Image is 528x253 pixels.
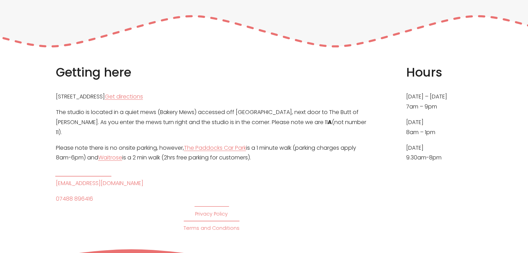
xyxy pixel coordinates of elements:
a: The Paddocks Car Park [184,143,246,153]
a: Waitrose [98,153,122,163]
h3: Hours [406,64,472,81]
p: [DATE] – [DATE] 7am – 9pm [406,92,472,112]
p: [DATE] 9.30am-8pm [406,143,472,163]
a: Privacy Policy [195,210,228,219]
h3: Getting here [56,64,367,81]
a: Get directions [105,92,143,102]
strong: A [328,118,332,126]
p: The studio is located in a quiet mews (Bakery Mews) accessed off [GEOGRAPHIC_DATA], next door to ... [56,107,367,137]
a: [EMAIL_ADDRESS][DOMAIN_NAME] [56,178,143,189]
a: 07488 896416 [56,194,93,204]
a: Terms and Conditions [184,224,240,233]
p: Please note there is no onsite parking, however, is a 1 minute walk (parking charges apply 8am-6p... [56,143,367,163]
p: [STREET_ADDRESS] [56,92,367,102]
p: [DATE] 8am – 1pm [406,117,472,138]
